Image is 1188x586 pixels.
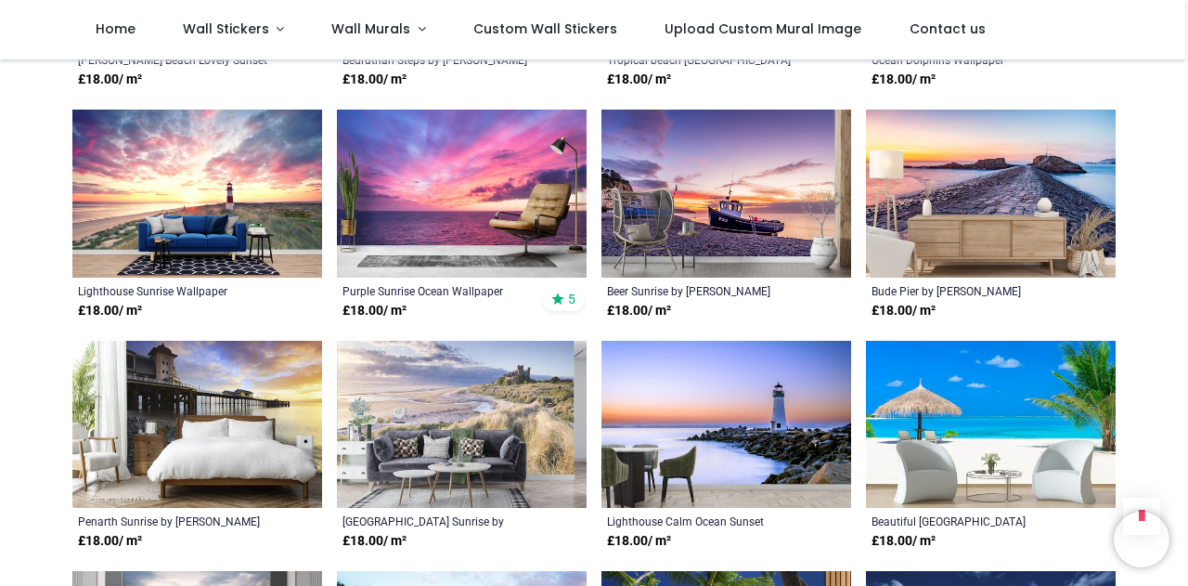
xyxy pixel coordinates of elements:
span: Wall Stickers [183,20,269,38]
a: Beer Sunrise by [PERSON_NAME] [607,283,797,298]
img: Lighthouse Sunrise Wall Mural Wallpaper - Mod8 [72,110,322,277]
a: Ocean Dolphins Wallpaper [872,52,1062,67]
span: Home [96,20,136,38]
a: Lighthouse Calm Ocean Sunset Wallpaper [607,514,797,528]
strong: £ 18.00 / m² [607,302,671,320]
strong: £ 18.00 / m² [342,71,407,89]
a: Beautiful [GEOGRAPHIC_DATA] Tropical Beach Wallpaper [872,514,1062,528]
img: Purple Sunrise Ocean Wall Mural Wallpaper [337,110,587,277]
strong: £ 18.00 / m² [607,71,671,89]
strong: £ 18.00 / m² [78,71,142,89]
img: Bamburgh Castle Sunrise Wall Mural by Francis Taylor [337,341,587,508]
strong: £ 18.00 / m² [872,71,936,89]
strong: £ 18.00 / m² [78,532,142,551]
img: Penarth Sunrise Wall Mural by Andrew Ray [72,341,322,508]
strong: £ 18.00 / m² [872,302,936,320]
span: Upload Custom Mural Image [665,20,861,38]
a: Purple Sunrise Ocean Wallpaper [342,283,533,298]
a: Penarth Sunrise by [PERSON_NAME] [78,514,268,528]
a: Bedruthan Steps by [PERSON_NAME] [342,52,533,67]
img: Beer Sunrise Wall Mural by Gary Holpin [601,110,851,277]
span: Contact us [910,20,986,38]
span: 5 [568,291,575,307]
span: Wall Murals [331,20,410,38]
img: Beautiful Maldives Tropical Beach Wall Mural Wallpaper [866,341,1116,508]
span: Custom Wall Stickers [473,20,617,38]
strong: £ 18.00 / m² [78,302,142,320]
a: [PERSON_NAME] Beach Lovely Sunset by [PERSON_NAME] [78,52,268,67]
img: Lighthouse Calm Ocean Sunset Wall Mural Wallpaper [601,341,851,508]
strong: £ 18.00 / m² [342,532,407,551]
strong: £ 18.00 / m² [872,532,936,551]
a: Tropical beach [GEOGRAPHIC_DATA] Wallpaper [607,52,797,67]
strong: £ 18.00 / m² [342,302,407,320]
strong: £ 18.00 / m² [607,532,671,551]
iframe: Brevo live chat [1114,512,1169,567]
img: Bude Pier Wall Mural by Gary Holpin [866,110,1116,277]
a: Bude Pier by [PERSON_NAME] [872,283,1062,298]
a: [GEOGRAPHIC_DATA] Sunrise by [PERSON_NAME] [342,514,533,528]
a: Lighthouse Sunrise Wallpaper [78,283,268,298]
